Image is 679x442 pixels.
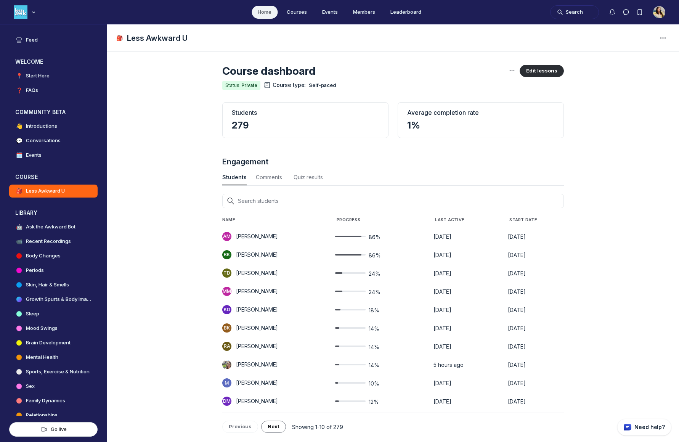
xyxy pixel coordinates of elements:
[369,325,379,333] span: 14%
[26,238,71,245] h4: Recent Recordings
[222,323,231,333] div: BK
[222,194,564,208] input: Search students
[236,251,278,259] p: [PERSON_NAME]
[369,380,379,387] span: 10%
[222,170,247,185] button: Students
[509,217,537,223] span: Start Date
[26,87,38,94] h4: FAQs
[26,151,42,159] h4: Events
[222,268,326,278] a: View user profile
[26,187,65,195] h4: Less Awkward U
[26,354,58,361] h4: Mental Health
[15,238,23,245] span: 📹
[222,217,235,223] span: Name
[335,323,424,333] button: 14%
[15,173,38,181] h3: COURSE
[9,120,98,133] a: 👋Introductions
[222,305,326,314] a: View user profile
[520,65,564,77] button: Edit lessons
[9,322,98,335] a: Mood Swings
[222,268,231,278] div: TD
[508,343,526,350] span: [DATE]
[508,398,526,405] span: [DATE]
[26,72,50,80] h4: Start Here
[9,293,98,306] a: Growth Spurts & Body Image
[16,426,91,433] div: Go live
[369,343,379,351] span: 14%
[9,69,98,82] a: 📍Start Here
[26,36,38,44] h4: Feed
[229,423,252,429] span: Previous
[9,409,98,422] a: Relationships
[369,252,381,259] span: 86%
[508,252,526,258] span: [DATE]
[369,288,380,296] span: 24%
[15,151,23,159] span: 🗓️
[435,217,464,223] span: Last Active
[236,233,278,240] p: [PERSON_NAME]
[619,5,633,19] button: Direct messages
[369,307,379,314] span: 18%
[26,339,71,347] h4: Brain Development
[15,87,23,94] span: ❓
[335,342,424,351] button: 14%
[222,64,507,78] h2: Course dashboard
[26,397,65,405] h4: Family Dynamics
[15,187,23,195] span: 🎒
[335,305,424,314] button: 18%
[222,342,231,351] div: RA
[232,109,379,116] div: Students
[9,307,98,320] a: Sleep
[347,6,381,19] a: Members
[236,397,278,405] p: [PERSON_NAME]
[256,174,284,181] div: Comments
[222,250,326,259] a: View user profile
[15,209,37,217] h3: LIBRARY
[9,394,98,407] a: Family Dynamics
[9,134,98,147] a: 💬Conversations
[15,137,23,145] span: 💬
[26,383,35,390] h4: Sex
[241,82,257,88] span: Private
[236,342,278,350] p: [PERSON_NAME]
[256,170,284,185] button: Comments
[222,360,326,369] a: View user profile
[617,419,671,436] button: Circle support widget
[508,380,526,386] span: [DATE]
[15,122,23,130] span: 👋
[369,398,379,406] span: 12%
[222,421,258,433] button: Previous
[26,296,91,303] h4: Growth Spurts & Body Image
[335,378,424,387] button: 10%
[335,360,424,369] button: 14%
[26,310,39,318] h4: Sleep
[26,411,58,419] h4: Relationships
[26,137,61,145] h4: Conversations
[15,72,23,80] span: 📍
[107,24,679,52] header: Page Header
[15,108,66,116] h3: COMMUNITY BETA
[9,422,98,437] button: Go live
[369,362,379,369] span: 14%
[261,421,286,433] button: Next
[26,267,44,274] h4: Periods
[9,365,98,378] a: Sports, Exercise & Nutrition
[222,232,231,241] div: AM
[222,250,231,259] div: BK
[407,119,554,132] h4: 1%
[335,287,424,296] button: 24%
[407,109,554,116] div: Average completion rate
[26,223,75,231] h4: Ask the Awkward Bot
[9,149,98,162] a: 🗓️Events
[316,6,344,19] a: Events
[222,287,231,296] div: MM
[236,361,278,368] p: [PERSON_NAME]
[605,5,619,19] button: Notifications
[236,288,278,295] p: [PERSON_NAME]
[9,249,98,262] a: Body Changes
[14,5,27,19] img: Less Awkward Hub logo
[9,56,98,68] button: WELCOMECollapse space
[433,362,464,368] span: 5 hours ago
[335,232,424,241] button: 86%
[335,268,424,278] button: 24%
